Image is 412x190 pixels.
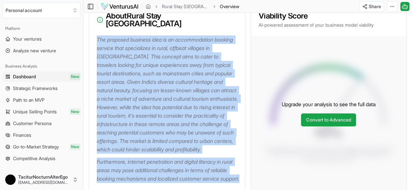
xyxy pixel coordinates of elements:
[3,169,80,179] div: Tools
[13,85,58,92] span: Strategic Frameworks
[301,113,356,126] a: Convert to Advanced
[97,158,240,183] p: Furthermore, internet penetration and digital literacy in rural areas may pose additional challen...
[13,47,56,54] span: Analyze new venture
[162,3,209,10] a: Rural Stay [GEOGRAPHIC_DATA]
[18,174,70,180] span: TaciturNocturnAlterEgo
[13,120,51,127] span: Customer Persona
[3,107,80,117] a: Unique Selling PointsNew
[3,153,80,164] a: Competitive Analysis
[3,3,80,18] button: Select an organization
[282,100,375,108] p: Upgrade your analysis to see the full data
[97,12,237,28] h3: About Rural Stay [GEOGRAPHIC_DATA]
[3,45,80,56] a: Analyze new venture
[13,144,59,150] span: Go-to-Market Strategy
[3,34,80,44] a: Your ventures
[18,180,70,185] span: [EMAIL_ADDRESS][DOMAIN_NAME]
[359,1,384,12] button: Share
[70,144,80,150] span: New
[97,35,240,154] p: The proposed business idea is an accommodation booking service that specializes in rural, offbeat...
[13,132,31,138] span: Finances
[220,3,239,10] span: Overview
[3,83,80,94] a: Strategic Frameworks
[101,3,139,10] img: logo
[3,23,80,34] div: Platform
[13,108,57,115] span: Unique Selling Points
[146,3,239,10] nav: breadcrumb
[3,118,80,129] a: Customer Persona
[259,22,399,28] p: AI-powered assessment of your business model viability
[259,12,399,20] h3: Viability Score
[13,97,45,103] span: Path to an MVP
[3,142,80,152] a: Go-to-Market StrategyNew
[5,174,16,185] img: ACg8ocIDLZBn5TCpAT6K92rQELcOxVl2sm7BbOwYdFI2I8LW8GjISNw2=s96-c
[3,71,80,82] a: DashboardNew
[369,3,381,10] span: Share
[13,73,36,80] span: Dashboard
[3,172,80,187] button: TaciturNocturnAlterEgo[EMAIL_ADDRESS][DOMAIN_NAME]
[3,61,80,71] div: Business Analysis
[3,130,80,140] a: Finances
[13,155,55,162] span: Competitive Analysis
[70,73,80,80] span: New
[70,108,80,115] span: New
[3,95,80,105] a: Path to an MVP
[13,36,42,42] span: Your ventures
